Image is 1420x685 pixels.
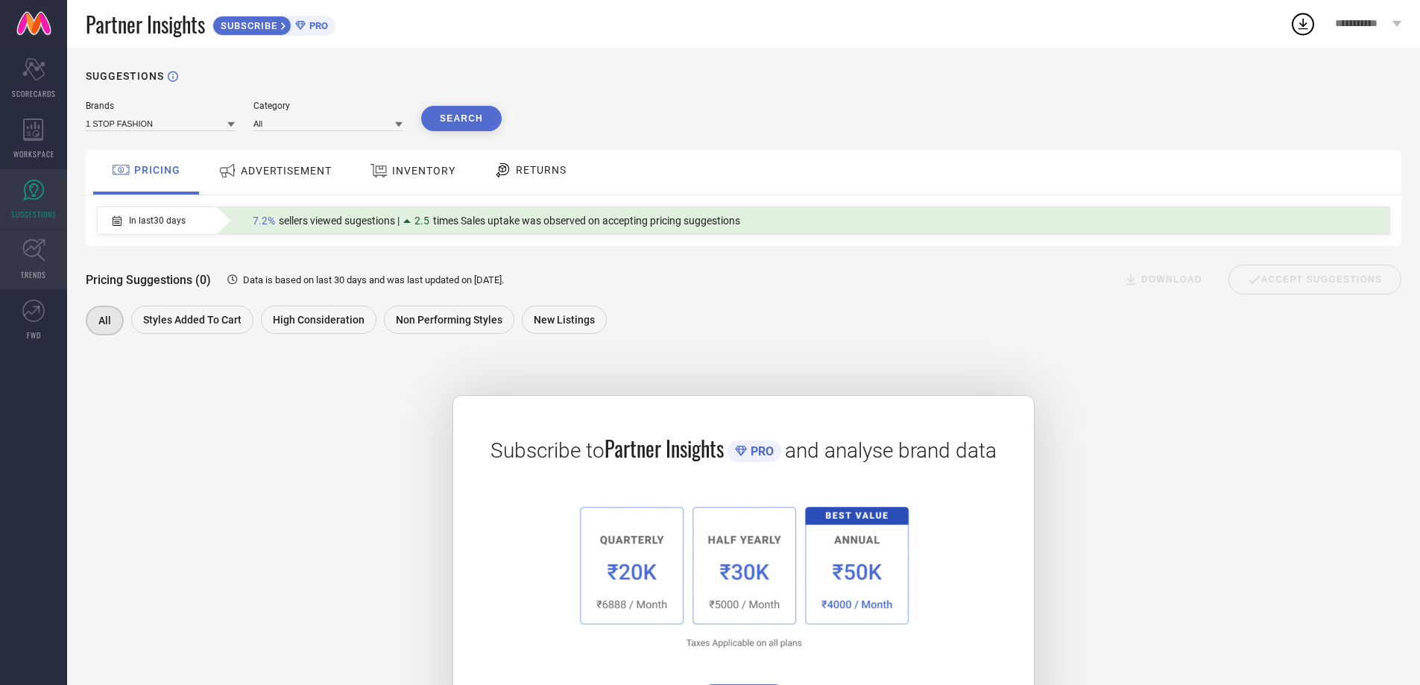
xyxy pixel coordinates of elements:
[245,211,748,230] div: Percentage of sellers who have viewed suggestions for the current Insight Type
[243,274,504,285] span: Data is based on last 30 days and was last updated on [DATE] .
[566,493,921,658] img: 1a6fb96cb29458d7132d4e38d36bc9c7.png
[605,433,724,464] span: Partner Insights
[1228,265,1401,294] div: Accept Suggestions
[21,269,46,280] span: TRENDS
[534,314,595,326] span: New Listings
[241,165,332,177] span: ADVERTISEMENT
[490,438,605,463] span: Subscribe to
[212,12,335,36] a: SUBSCRIBEPRO
[392,165,455,177] span: INVENTORY
[306,20,328,31] span: PRO
[129,215,186,226] span: In last 30 days
[273,314,365,326] span: High Consideration
[1290,10,1316,37] div: Open download list
[421,106,502,131] button: Search
[253,215,275,227] span: 7.2%
[253,101,403,111] div: Category
[143,314,242,326] span: Styles Added To Cart
[396,314,502,326] span: Non Performing Styles
[86,273,211,287] span: Pricing Suggestions (0)
[785,438,997,463] span: and analyse brand data
[86,101,235,111] div: Brands
[27,329,41,341] span: FWD
[213,20,281,31] span: SUBSCRIBE
[11,209,57,220] span: SUGGESTIONS
[747,444,774,458] span: PRO
[433,215,740,227] span: times Sales uptake was observed on accepting pricing suggestions
[98,315,111,326] span: All
[12,88,56,99] span: SCORECARDS
[516,164,567,176] span: RETURNS
[86,70,164,82] h1: SUGGESTIONS
[13,148,54,160] span: WORKSPACE
[279,215,400,227] span: sellers viewed sugestions |
[414,215,429,227] span: 2.5
[134,164,180,176] span: PRICING
[86,9,205,40] span: Partner Insights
